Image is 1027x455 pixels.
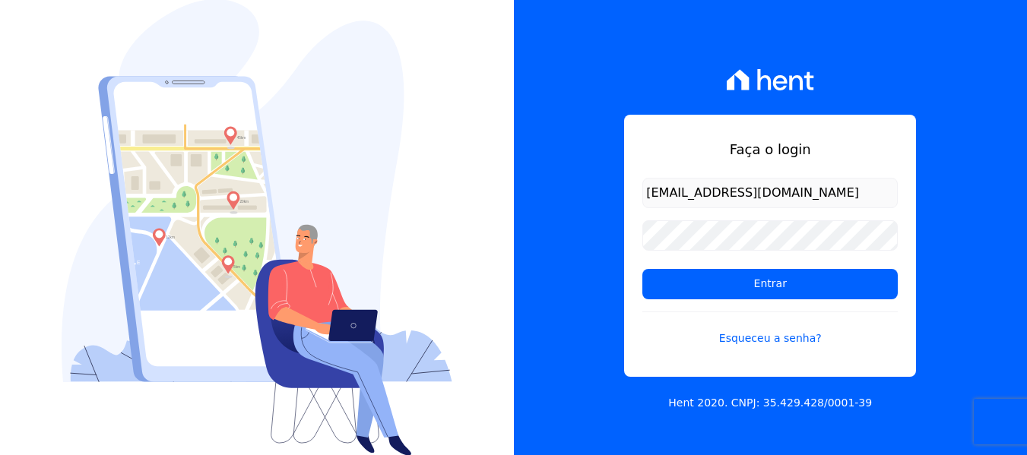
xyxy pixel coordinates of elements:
input: Email [642,178,898,208]
p: Hent 2020. CNPJ: 35.429.428/0001-39 [668,395,872,411]
input: Entrar [642,269,898,299]
a: Esqueceu a senha? [642,311,898,346]
h1: Faça o login [642,139,898,160]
